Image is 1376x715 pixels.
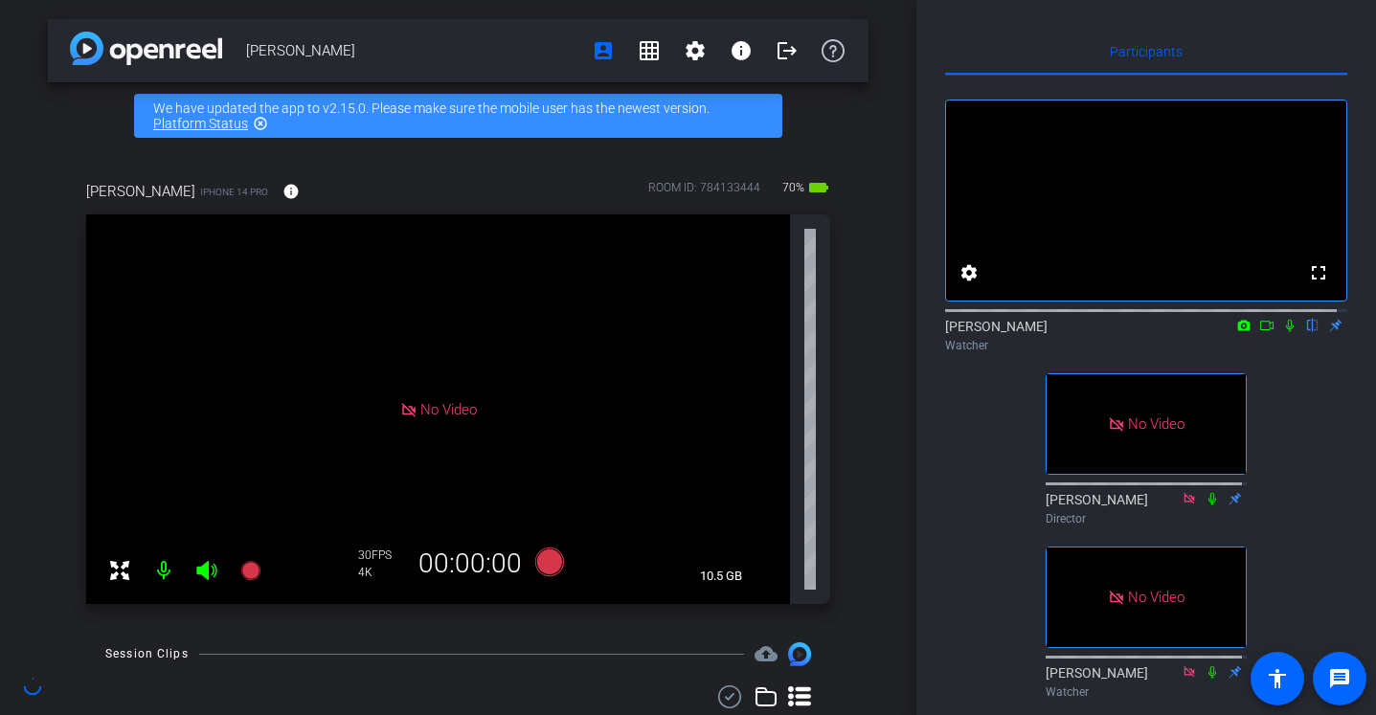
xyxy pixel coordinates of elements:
[779,172,807,203] span: 70%
[1110,45,1183,58] span: Participants
[1266,667,1289,690] mat-icon: accessibility
[1328,667,1351,690] mat-icon: message
[358,547,406,563] div: 30
[420,400,477,417] span: No Video
[105,644,189,663] div: Session Clips
[638,39,661,62] mat-icon: grid_on
[1307,261,1330,284] mat-icon: fullscreen
[788,642,811,665] img: Session clips
[684,39,707,62] mat-icon: settings
[755,642,778,665] mat-icon: cloud_upload
[372,548,392,562] span: FPS
[958,261,981,284] mat-icon: settings
[1128,588,1184,605] span: No Video
[648,179,760,207] div: ROOM ID: 784133444
[153,116,248,131] a: Platform Status
[246,32,580,70] span: [PERSON_NAME]
[1046,490,1247,527] div: [PERSON_NAME]
[134,94,782,138] div: We have updated the app to v2.15.0. Please make sure the mobile user has the newest version.
[70,32,222,65] img: app-logo
[776,39,799,62] mat-icon: logout
[592,39,615,62] mat-icon: account_box
[945,317,1347,354] div: [PERSON_NAME]
[945,337,1347,354] div: Watcher
[693,565,749,588] span: 10.5 GB
[1301,316,1324,333] mat-icon: flip
[200,185,268,199] span: iPhone 14 Pro
[807,176,830,199] mat-icon: battery_std
[755,642,778,665] span: Destinations for your clips
[282,183,300,200] mat-icon: info
[1046,683,1247,701] div: Watcher
[1046,510,1247,527] div: Director
[1046,663,1247,701] div: [PERSON_NAME]
[253,116,268,131] mat-icon: highlight_off
[730,39,753,62] mat-icon: info
[1128,415,1184,433] span: No Video
[86,181,195,202] span: [PERSON_NAME]
[406,547,534,580] div: 00:00:00
[358,565,406,580] div: 4K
